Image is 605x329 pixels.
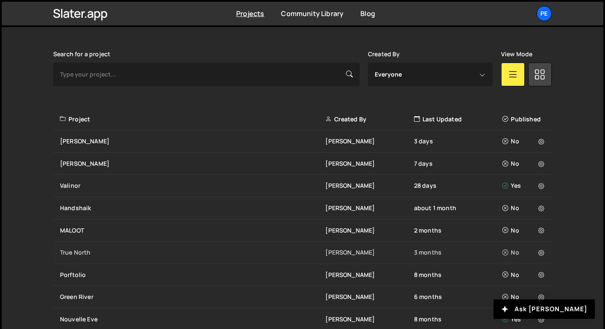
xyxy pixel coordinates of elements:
div: True North [60,248,325,257]
div: [PERSON_NAME] [325,315,414,324]
input: Type your project... [53,63,360,86]
div: [PERSON_NAME] [325,226,414,235]
a: Porftolio [PERSON_NAME] 8 months No [53,264,552,286]
div: 3 months [414,248,502,257]
div: [PERSON_NAME] [325,159,414,168]
div: Nouvelle Eve [60,315,325,324]
div: [PERSON_NAME] [325,248,414,257]
div: Published [502,115,547,123]
div: No [502,204,547,212]
label: Created By [368,51,400,58]
div: No [502,159,547,168]
div: 8 months [414,271,502,279]
div: [PERSON_NAME] [60,159,325,168]
div: Project [60,115,325,123]
div: No [502,293,547,301]
div: Created By [325,115,414,123]
div: No [502,271,547,279]
div: No [502,137,547,145]
div: [PERSON_NAME] [60,137,325,145]
a: True North [PERSON_NAME] 3 months No [53,241,552,264]
a: Handshaik [PERSON_NAME] about 1 month No [53,197,552,219]
div: about 1 month [414,204,502,212]
a: [PERSON_NAME] [PERSON_NAME] 3 days No [53,130,552,153]
div: 28 days [414,181,502,190]
div: [PERSON_NAME] [325,293,414,301]
div: 7 days [414,159,502,168]
div: Yes [502,181,547,190]
label: Search for a project [53,51,110,58]
div: [PERSON_NAME] [325,204,414,212]
a: Valinor [PERSON_NAME] 28 days Yes [53,175,552,197]
div: Yes [502,315,547,324]
div: No [502,226,547,235]
div: Handshaik [60,204,325,212]
div: 8 months [414,315,502,324]
div: 3 days [414,137,502,145]
a: MALOOT [PERSON_NAME] 2 months No [53,219,552,242]
div: [PERSON_NAME] [325,271,414,279]
div: 6 months [414,293,502,301]
div: [PERSON_NAME] [325,137,414,145]
a: Pe [537,6,552,21]
a: Projects [236,9,264,18]
a: Green River [PERSON_NAME] 6 months No [53,286,552,308]
div: Last Updated [414,115,502,123]
div: 2 months [414,226,502,235]
button: Ask [PERSON_NAME] [493,299,595,319]
a: [PERSON_NAME] [PERSON_NAME] 7 days No [53,153,552,175]
a: Blog [360,9,375,18]
div: MALOOT [60,226,325,235]
a: Community Library [281,9,343,18]
label: View Mode [501,51,532,58]
div: Green River [60,293,325,301]
div: Valinor [60,181,325,190]
div: Porftolio [60,271,325,279]
div: [PERSON_NAME] [325,181,414,190]
div: No [502,248,547,257]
